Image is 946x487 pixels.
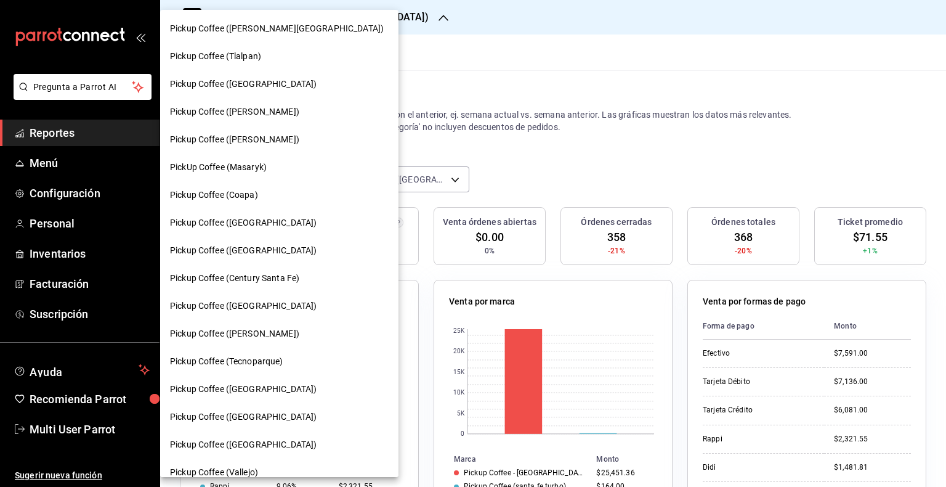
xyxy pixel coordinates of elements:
[170,272,299,285] span: Pickup Coffee (Century Santa Fe)
[170,133,299,146] span: Pickup Coffee ([PERSON_NAME])
[160,348,398,375] div: Pickup Coffee (Tecnoparque)
[170,22,384,35] span: Pickup Coffee ([PERSON_NAME][GEOGRAPHIC_DATA])
[160,431,398,459] div: Pickup Coffee ([GEOGRAPHIC_DATA])
[170,466,258,479] span: Pickup Coffee (Vallejo)
[160,375,398,403] div: Pickup Coffee ([GEOGRAPHIC_DATA])
[170,216,317,229] span: Pickup Coffee ([GEOGRAPHIC_DATA])
[160,15,398,43] div: Pickup Coffee ([PERSON_NAME][GEOGRAPHIC_DATA])
[170,161,267,174] span: PickUp Coffee (Masaryk)
[170,50,261,63] span: Pickup Coffee (Tlalpan)
[170,300,317,313] span: Pickup Coffee ([GEOGRAPHIC_DATA])
[160,43,398,70] div: Pickup Coffee (Tlalpan)
[160,403,398,431] div: Pickup Coffee ([GEOGRAPHIC_DATA])
[160,209,398,237] div: Pickup Coffee ([GEOGRAPHIC_DATA])
[160,70,398,98] div: Pickup Coffee ([GEOGRAPHIC_DATA])
[170,78,317,91] span: Pickup Coffee ([GEOGRAPHIC_DATA])
[170,244,317,257] span: Pickup Coffee ([GEOGRAPHIC_DATA])
[170,327,299,340] span: Pickup Coffee ([PERSON_NAME])
[170,383,317,396] span: Pickup Coffee ([GEOGRAPHIC_DATA])
[160,292,398,320] div: Pickup Coffee ([GEOGRAPHIC_DATA])
[160,320,398,348] div: Pickup Coffee ([PERSON_NAME])
[170,438,317,451] span: Pickup Coffee ([GEOGRAPHIC_DATA])
[160,264,398,292] div: Pickup Coffee (Century Santa Fe)
[160,459,398,486] div: Pickup Coffee (Vallejo)
[170,355,283,368] span: Pickup Coffee (Tecnoparque)
[170,105,299,118] span: Pickup Coffee ([PERSON_NAME])
[160,237,398,264] div: Pickup Coffee ([GEOGRAPHIC_DATA])
[160,181,398,209] div: Pickup Coffee (Coapa)
[160,126,398,153] div: Pickup Coffee ([PERSON_NAME])
[160,153,398,181] div: PickUp Coffee (Masaryk)
[160,98,398,126] div: Pickup Coffee ([PERSON_NAME])
[170,189,258,202] span: Pickup Coffee (Coapa)
[170,411,317,424] span: Pickup Coffee ([GEOGRAPHIC_DATA])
